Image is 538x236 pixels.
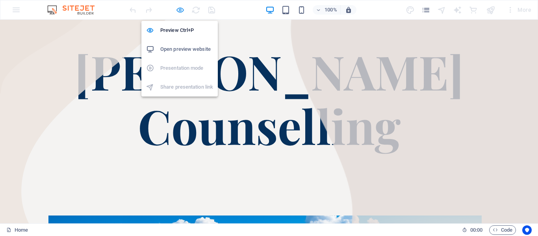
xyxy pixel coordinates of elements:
[421,5,431,15] button: pages
[522,225,532,235] button: Usercentrics
[45,5,104,15] img: Editor Logo
[325,5,337,15] h6: 100%
[476,227,477,233] span: :
[493,225,512,235] span: Code
[421,6,430,15] i: Pages (Ctrl+Alt+S)
[160,45,213,54] h6: Open preview website
[470,225,482,235] span: 00 00
[313,5,341,15] button: 100%
[6,225,28,235] a: Click to cancel selection. Double-click to open Pages
[462,225,483,235] h6: Session time
[489,225,516,235] button: Code
[160,26,213,35] h6: Preview Ctrl+P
